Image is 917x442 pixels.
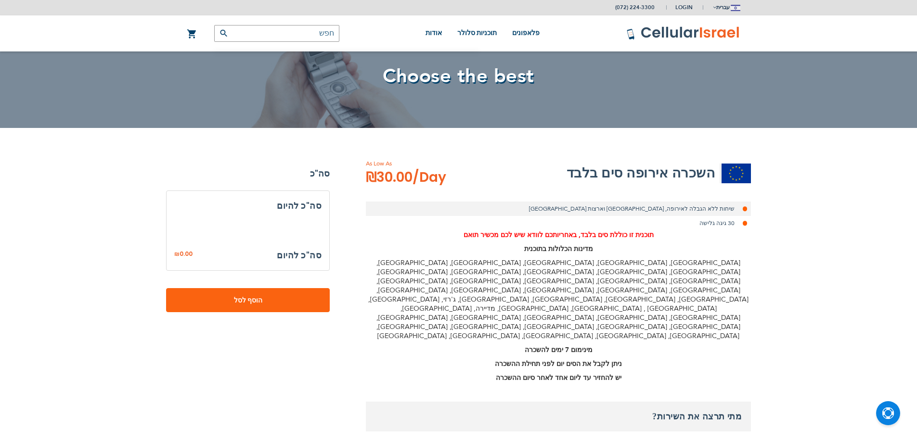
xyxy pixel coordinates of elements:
[525,345,593,354] strong: מינימום 7 ימים להשכרה
[567,164,715,183] h2: השכרה אירופה סים בלבד
[166,166,330,181] strong: סה"כ
[426,15,442,51] a: אודות
[366,402,751,431] h3: מתי תרצה את השירות?
[712,0,740,14] button: עברית
[457,29,497,37] span: תוכניות סלולר
[457,15,497,51] a: תוכניות סלולר
[426,29,442,37] span: אודות
[366,202,751,216] li: שיחות ללא הגבלה לאירופה, [GEOGRAPHIC_DATA] וארצות [GEOGRAPHIC_DATA]
[277,248,322,263] h3: סה"כ להיום
[166,288,330,312] button: הוסף לסל
[366,159,472,168] span: As Low As
[495,359,622,368] strong: ניתן לקבל את הסים יום לפני תחילת ההשכרה
[383,63,534,89] span: Choose the best
[722,164,751,183] img: השכרה אירופה סים בלבד
[366,216,751,230] li: 30 גיגה גלישה
[496,373,621,382] strong: יש להחזיר עד ליום אחד לאחר סיום ההשכרה
[512,15,540,51] a: פלאפונים
[675,4,693,11] span: Login
[464,230,654,240] strong: תוכנית זו כוללת סים בלבד, באחריותכם לוודא שיש לכם מכשיר תואם
[366,258,751,341] p: [GEOGRAPHIC_DATA], [GEOGRAPHIC_DATA], [GEOGRAPHIC_DATA], [GEOGRAPHIC_DATA], [GEOGRAPHIC_DATA], [G...
[180,250,193,258] span: 0.00
[198,295,298,305] span: הוסף לסל
[413,168,446,187] span: /Day
[731,5,740,11] img: Jerusalem
[174,250,180,259] span: ₪
[366,168,446,187] span: ₪30.00
[626,26,740,40] img: לוגו סלולר ישראל
[174,199,322,213] h3: סה"כ להיום
[512,29,540,37] span: פלאפונים
[214,25,339,42] input: חפש
[524,244,593,253] strong: מדינות הכלולות בתוכנית
[615,4,655,11] a: (072) 224-3300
